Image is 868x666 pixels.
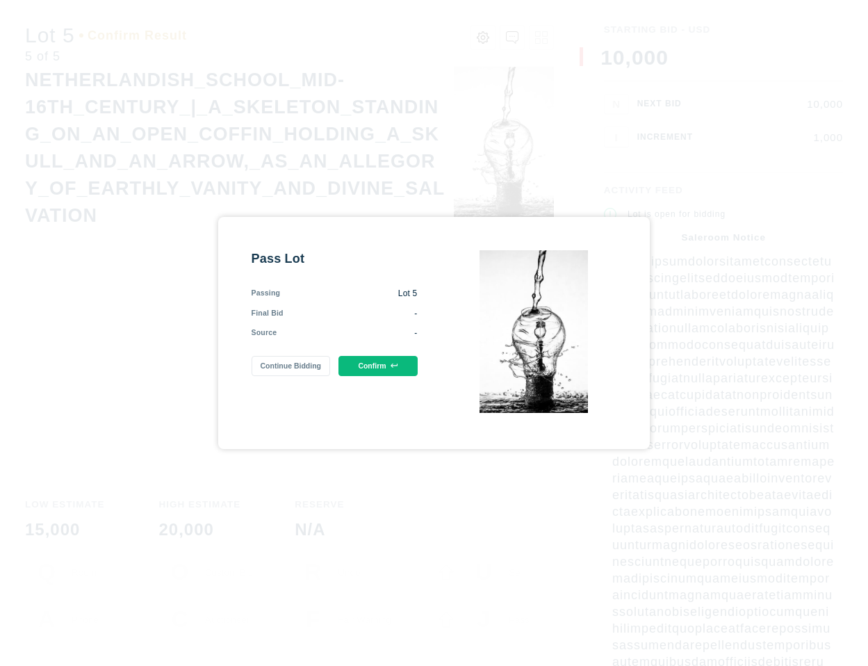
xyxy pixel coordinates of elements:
div: Final Bid [252,308,284,320]
div: Pass Lot [252,250,418,267]
button: Confirm [338,356,417,376]
button: Continue Bidding [252,356,330,376]
div: Lot 5 [280,288,417,300]
div: - [284,308,418,320]
div: Source [252,327,277,339]
div: Passing [252,288,281,300]
div: - [277,327,417,339]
